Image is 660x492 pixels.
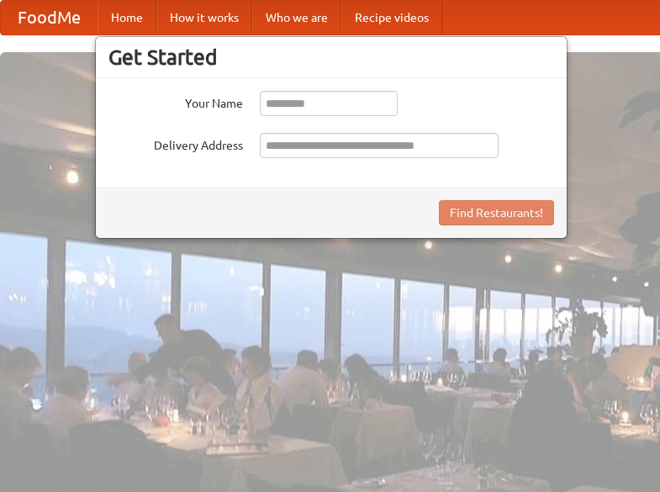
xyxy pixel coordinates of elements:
[252,1,341,34] a: Who we are
[108,91,243,112] label: Your Name
[98,1,156,34] a: Home
[341,1,442,34] a: Recipe videos
[1,1,98,34] a: FoodMe
[439,200,554,225] button: Find Restaurants!
[108,45,554,70] h3: Get Started
[108,133,243,154] label: Delivery Address
[156,1,252,34] a: How it works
